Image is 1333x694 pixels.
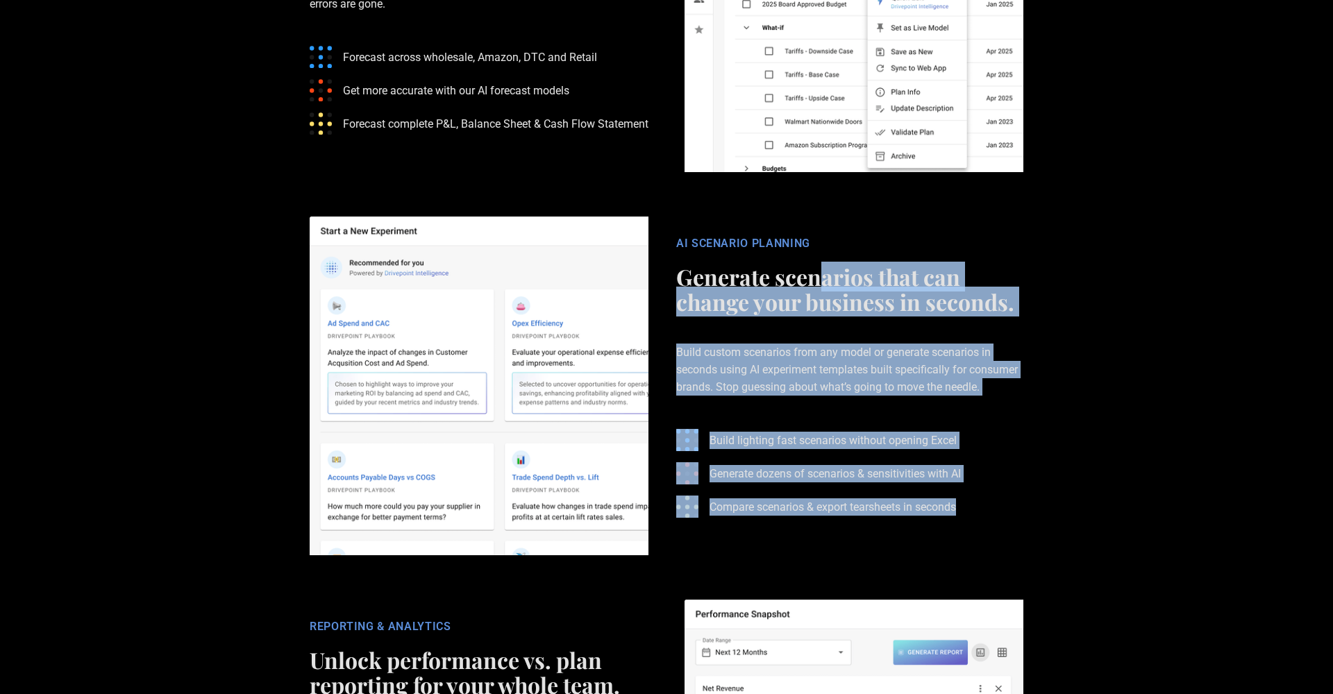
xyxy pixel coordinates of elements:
[343,49,597,66] p: Forecast across wholesale, Amazon, DTC and Retail
[676,237,1023,251] div: AI SCENARIO PLANNING
[710,498,956,516] p: Compare scenarios & export tearsheets in seconds
[676,264,1023,314] h2: Generate scenarios that can change your business in seconds.
[343,82,569,99] p: Get more accurate with our AI forecast models
[343,115,648,133] p: Forecast complete P&L, Balance Sheet & Cash Flow Statement
[676,321,1023,418] p: Build custom scenarios from any model or generate scenarios in seconds using AI experiment templa...
[710,465,961,482] p: Generate dozens of scenarios & sensitivities with AI
[310,620,657,634] div: REPORTING & ANALYTICS
[710,432,957,449] p: Build lighting fast scenarios without opening Excel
